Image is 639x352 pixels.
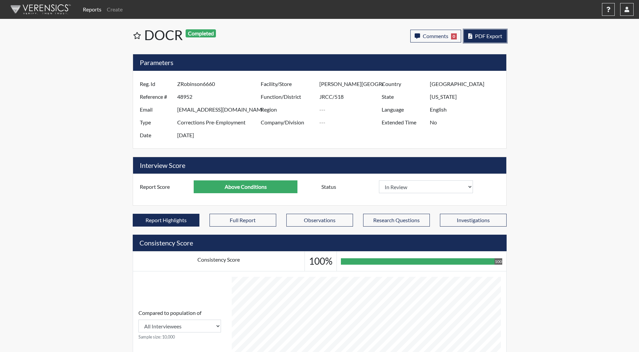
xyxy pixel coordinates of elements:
[377,90,430,103] label: State
[316,180,505,193] div: Document a decision to hire or decline a candiate
[144,27,320,43] h1: DOCR
[423,33,448,39] span: Comments
[377,78,430,90] label: Country
[256,103,320,116] label: Region
[286,214,353,227] button: Observations
[256,90,320,103] label: Function/District
[133,157,506,174] h5: Interview Score
[133,235,507,251] h5: Consistency Score
[430,90,504,103] input: ---
[256,116,320,129] label: Company/Division
[135,116,177,129] label: Type
[410,30,461,42] button: Comments0
[377,116,430,129] label: Extended Time
[177,129,262,142] input: ---
[319,90,383,103] input: ---
[177,103,262,116] input: ---
[138,334,221,340] small: Sample size: 10,000
[135,129,177,142] label: Date
[451,33,457,39] span: 0
[377,103,430,116] label: Language
[319,78,383,90] input: ---
[177,78,262,90] input: ---
[309,256,332,267] h3: 100%
[177,90,262,103] input: ---
[494,258,502,265] div: 100
[430,103,504,116] input: ---
[430,78,504,90] input: ---
[135,78,177,90] label: Reg. Id
[210,214,276,227] button: Full Report
[316,180,379,193] label: Status
[135,90,177,103] label: Reference #
[80,3,104,16] a: Reports
[138,309,221,340] div: Consistency Score comparison among population
[186,29,216,37] span: Completed
[256,78,320,90] label: Facility/Store
[135,180,194,193] label: Report Score
[133,214,199,227] button: Report Highlights
[133,54,506,71] h5: Parameters
[440,214,507,227] button: Investigations
[133,252,305,271] td: Consistency Score
[104,3,125,16] a: Create
[319,116,383,129] input: ---
[319,103,383,116] input: ---
[135,103,177,116] label: Email
[138,309,201,317] label: Compared to population of
[464,30,507,42] button: PDF Export
[363,214,430,227] button: Research Questions
[475,33,502,39] span: PDF Export
[430,116,504,129] input: ---
[177,116,262,129] input: ---
[194,180,297,193] input: ---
